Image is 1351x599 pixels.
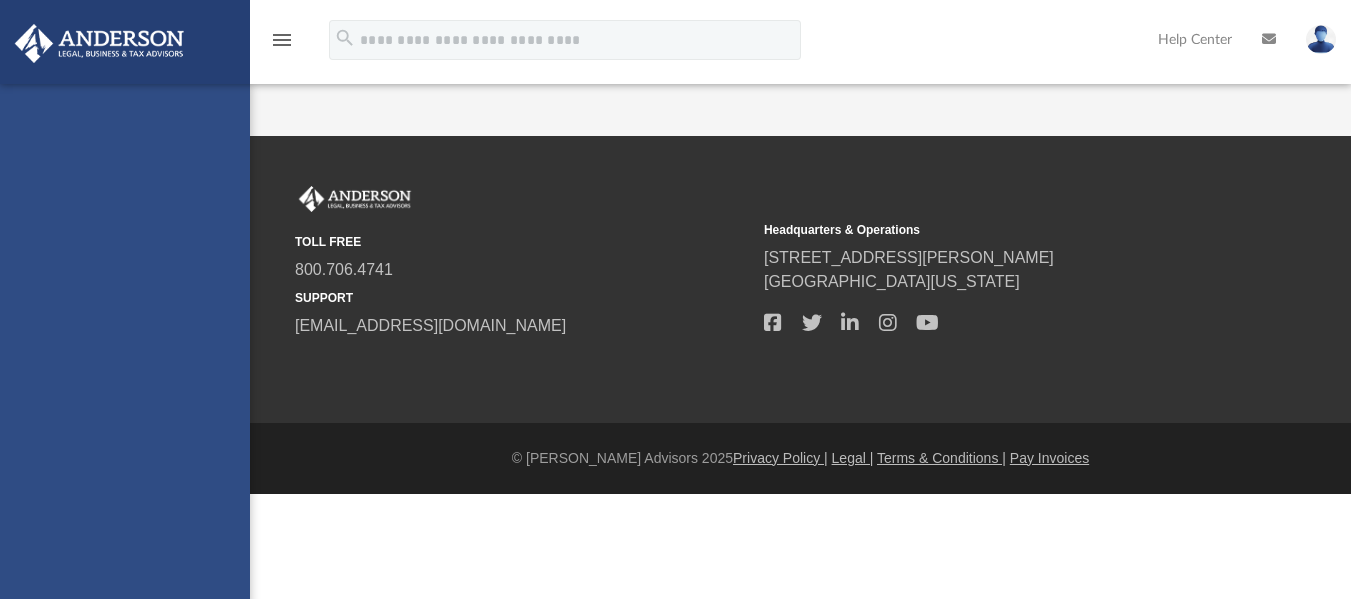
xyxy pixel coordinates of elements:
img: Anderson Advisors Platinum Portal [9,24,190,63]
img: User Pic [1306,25,1336,54]
i: menu [270,28,294,52]
small: TOLL FREE [295,233,750,251]
a: menu [270,38,294,52]
a: [STREET_ADDRESS][PERSON_NAME] [764,249,1054,266]
a: 800.706.4741 [295,261,393,278]
a: [GEOGRAPHIC_DATA][US_STATE] [764,273,1020,290]
div: © [PERSON_NAME] Advisors 2025 [250,448,1351,469]
i: search [334,27,356,49]
small: Headquarters & Operations [764,221,1219,239]
a: Terms & Conditions | [877,450,1006,466]
a: Privacy Policy | [733,450,828,466]
a: [EMAIL_ADDRESS][DOMAIN_NAME] [295,317,566,334]
a: Legal | [832,450,874,466]
a: Pay Invoices [1010,450,1089,466]
small: SUPPORT [295,289,750,307]
img: Anderson Advisors Platinum Portal [295,186,415,212]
